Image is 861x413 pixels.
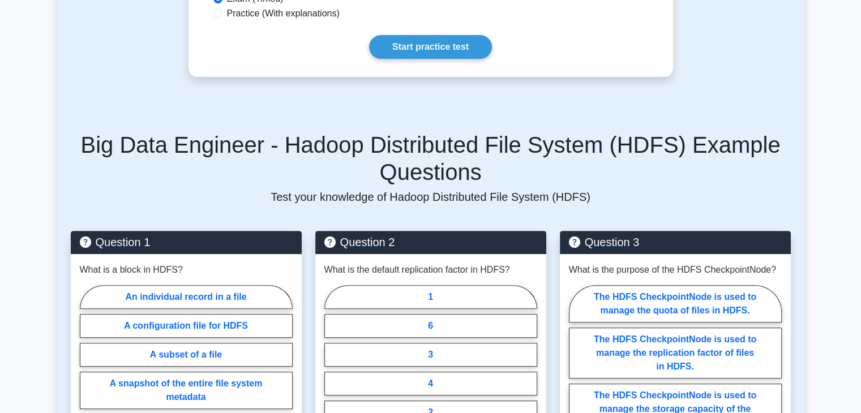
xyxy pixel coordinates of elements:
[80,343,293,367] label: A subset of a file
[80,235,293,249] h5: Question 1
[80,263,183,277] p: What is a block in HDFS?
[71,190,791,204] p: Test your knowledge of Hadoop Distributed File System (HDFS)
[80,285,293,309] label: An individual record in a file
[324,314,537,338] label: 6
[569,263,776,277] p: What is the purpose of the HDFS CheckpointNode?
[227,7,340,20] label: Practice (With explanations)
[324,235,537,249] h5: Question 2
[324,263,510,277] p: What is the default replication factor in HDFS?
[569,285,782,322] label: The HDFS CheckpointNode is used to manage the quota of files in HDFS.
[71,131,791,186] h5: Big Data Engineer - Hadoop Distributed File System (HDFS) Example Questions
[80,314,293,338] label: A configuration file for HDFS
[80,372,293,409] label: A snapshot of the entire file system metadata
[324,343,537,367] label: 3
[369,35,492,59] a: Start practice test
[324,285,537,309] label: 1
[324,372,537,395] label: 4
[569,328,782,378] label: The HDFS CheckpointNode is used to manage the replication factor of files in HDFS.
[569,235,782,249] h5: Question 3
